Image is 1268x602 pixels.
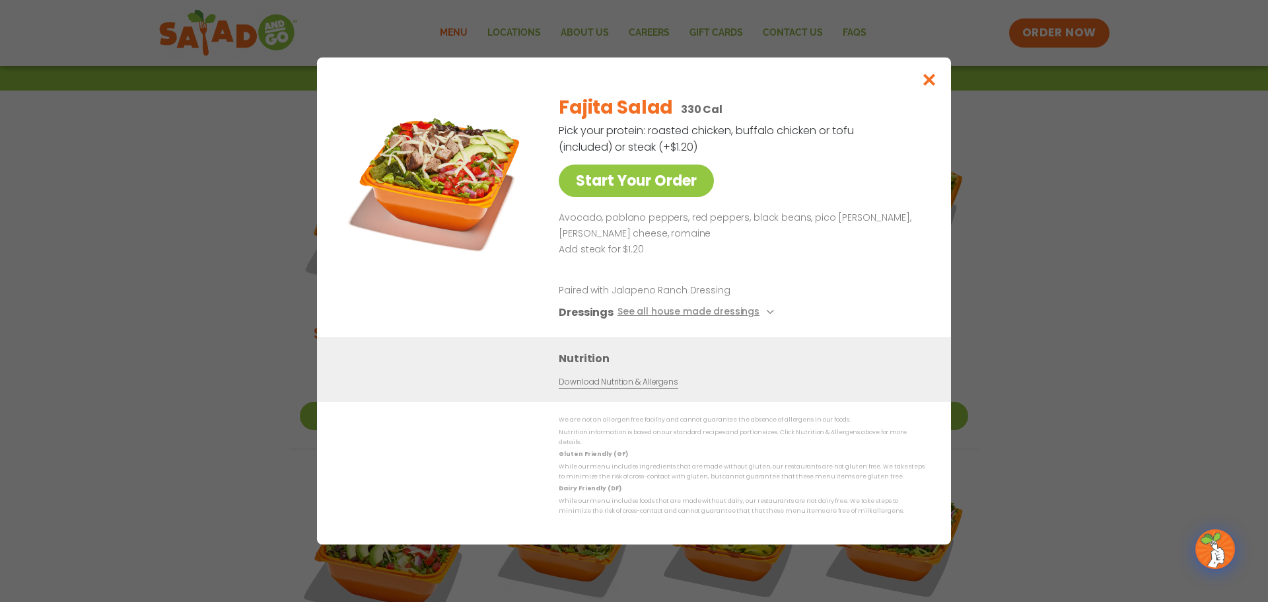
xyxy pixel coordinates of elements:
[559,484,621,492] strong: Dairy Friendly (DF)
[559,242,919,258] p: Add steak for $1.20
[559,462,925,482] p: While our menu includes ingredients that are made without gluten, our restaurants are not gluten ...
[1197,531,1234,568] img: wpChatIcon
[559,496,925,516] p: While our menu includes foods that are made without dairy, our restaurants are not dairy free. We...
[559,94,673,122] h2: Fajita Salad
[559,376,678,389] a: Download Nutrition & Allergens
[681,101,722,118] p: 330 Cal
[908,57,951,102] button: Close modal
[617,304,778,320] button: See all house made dressings
[559,450,627,458] strong: Gluten Friendly (GF)
[559,350,931,367] h3: Nutrition
[559,304,614,320] h3: Dressings
[559,428,925,448] p: Nutrition information is based on our standard recipes and portion sizes. Click Nutrition & Aller...
[559,165,714,197] a: Start Your Order
[559,122,856,155] p: Pick your protein: roasted chicken, buffalo chicken or tofu (included) or steak (+$1.20)
[559,283,803,297] p: Paired with Jalapeno Ranch Dressing
[347,84,532,269] img: Featured product photo for Fajita Salad
[559,415,925,425] p: We are not an allergen free facility and cannot guarantee the absence of allergens in our foods.
[559,210,919,242] p: Avocado, poblano peppers, red peppers, black beans, pico [PERSON_NAME], [PERSON_NAME] cheese, rom...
